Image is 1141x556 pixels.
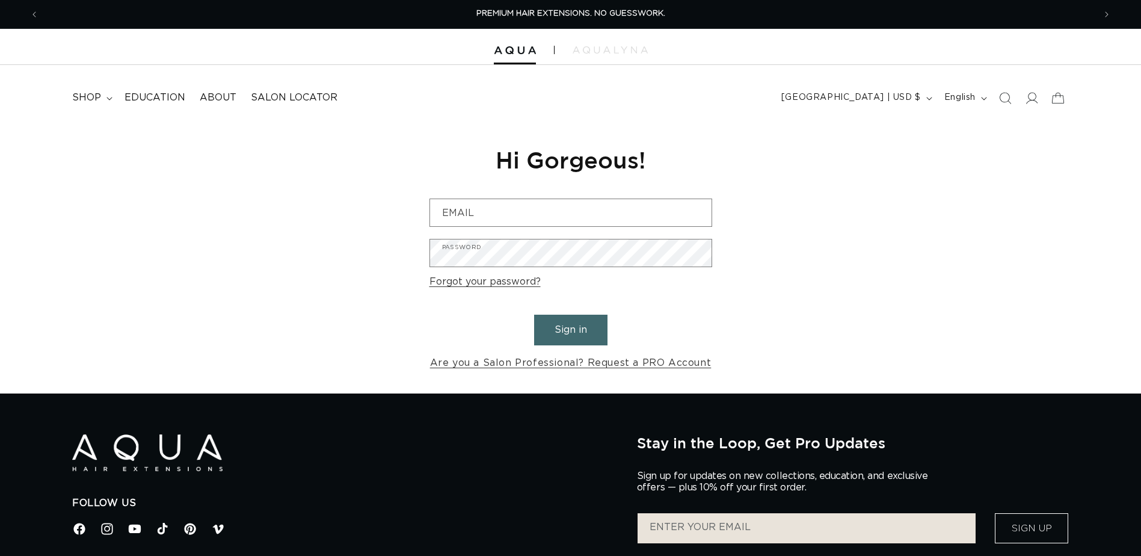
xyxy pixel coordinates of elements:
summary: shop [65,84,117,111]
a: Are you a Salon Professional? Request a PRO Account [430,354,712,372]
summary: Search [992,85,1018,111]
span: English [944,91,976,104]
button: English [937,87,992,110]
img: Aqua Hair Extensions [494,46,536,55]
span: About [200,91,236,104]
h2: Stay in the Loop, Get Pro Updates [637,434,1069,451]
button: [GEOGRAPHIC_DATA] | USD $ [774,87,937,110]
span: shop [72,91,101,104]
h2: Follow Us [72,497,619,510]
a: Education [117,84,192,111]
span: [GEOGRAPHIC_DATA] | USD $ [781,91,921,104]
h1: Hi Gorgeous! [429,145,712,175]
span: Salon Locator [251,91,337,104]
button: Sign Up [995,513,1068,543]
a: Salon Locator [244,84,345,111]
img: aqualyna.com [573,46,648,54]
a: Forgot your password? [429,273,541,291]
button: Next announcement [1093,3,1120,26]
input: Email [430,199,712,226]
input: ENTER YOUR EMAIL [638,513,976,543]
img: Aqua Hair Extensions [72,434,223,471]
span: Education [125,91,185,104]
button: Previous announcement [21,3,48,26]
button: Sign in [534,315,607,345]
span: PREMIUM HAIR EXTENSIONS. NO GUESSWORK. [476,10,665,17]
a: About [192,84,244,111]
p: Sign up for updates on new collections, education, and exclusive offers — plus 10% off your first... [637,471,938,493]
